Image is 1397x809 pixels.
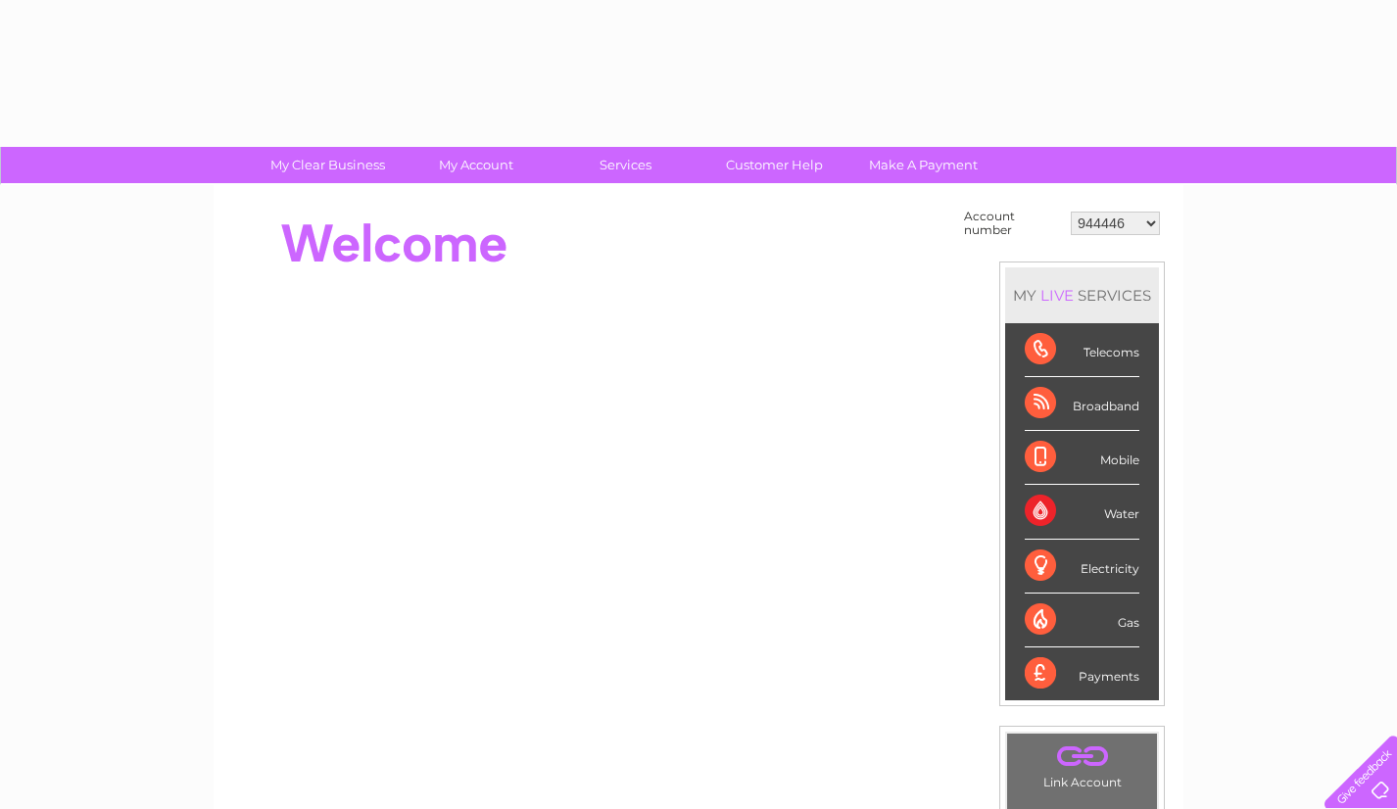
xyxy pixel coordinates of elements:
div: Electricity [1025,540,1139,594]
a: Make A Payment [843,147,1004,183]
div: Telecoms [1025,323,1139,377]
div: Payments [1025,647,1139,700]
a: . [1012,738,1152,773]
td: Link Account [1006,733,1158,794]
div: Mobile [1025,431,1139,485]
td: Account number [959,205,1066,242]
a: Customer Help [694,147,855,183]
div: MY SERVICES [1005,267,1159,323]
a: My Account [396,147,557,183]
div: Water [1025,485,1139,539]
div: LIVE [1036,286,1078,305]
div: Gas [1025,594,1139,647]
a: My Clear Business [247,147,409,183]
div: Broadband [1025,377,1139,431]
a: Services [545,147,706,183]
